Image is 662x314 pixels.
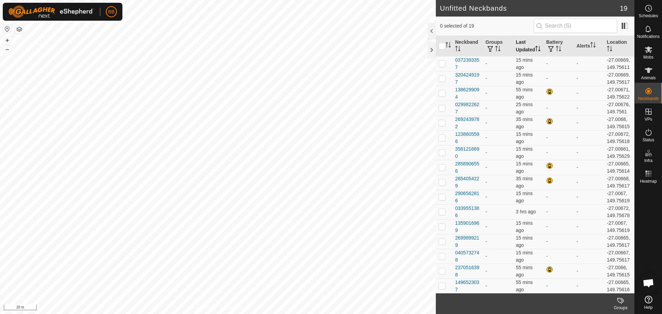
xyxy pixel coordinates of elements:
[607,47,612,52] p-sorticon: Activate to sort
[644,117,652,121] span: VPs
[455,175,480,190] div: 2854054229
[604,234,634,249] td: -27.00665, 149.75617
[483,264,513,278] td: -
[574,204,604,219] td: -
[604,145,634,160] td: -27.00661, 149.75629
[638,273,659,293] a: Open chat
[445,43,451,49] p-sorticon: Activate to sort
[455,145,480,160] div: 3581216690
[516,176,533,189] span: 29 Aug 2025, 12:01 pm
[516,235,533,248] span: 29 Aug 2025, 12:21 pm
[604,204,634,219] td: -27.00672, 149.75678
[516,191,533,203] span: 29 Aug 2025, 12:21 pm
[225,305,245,311] a: Contact Us
[574,249,604,264] td: -
[640,179,657,183] span: Heatmap
[455,47,461,52] p-sorticon: Activate to sort
[543,101,574,115] td: -
[604,56,634,71] td: -27.00669, 149.75611
[604,190,634,204] td: -27.0067, 149.75619
[483,130,513,145] td: -
[641,76,656,80] span: Animals
[440,22,534,30] span: 0 selected of 19
[604,101,634,115] td: -27.00676, 149.7561
[604,160,634,175] td: -27.00665, 149.75614
[635,293,662,312] a: Help
[191,305,217,311] a: Privacy Policy
[556,47,561,52] p-sorticon: Activate to sort
[516,209,536,214] span: 29 Aug 2025, 9:21 am
[574,71,604,86] td: -
[604,278,634,293] td: -27.00665, 149.75616
[455,71,480,86] div: 3204249197
[604,249,634,264] td: -27.00667, 149.75617
[455,101,480,115] div: 0299822627
[516,117,533,129] span: 29 Aug 2025, 12:01 pm
[452,36,483,57] th: Neckband
[574,56,604,71] td: -
[516,57,533,70] span: 29 Aug 2025, 12:21 pm
[534,19,617,33] input: Search (S)
[574,130,604,145] td: -
[543,145,574,160] td: -
[637,34,660,39] span: Notifications
[516,161,533,174] span: 29 Aug 2025, 12:21 pm
[455,220,480,234] div: 1359016969
[543,219,574,234] td: -
[483,160,513,175] td: -
[516,265,533,277] span: 29 Aug 2025, 11:41 am
[516,220,533,233] span: 29 Aug 2025, 12:21 pm
[543,36,574,57] th: Battery
[543,204,574,219] td: -
[483,278,513,293] td: -
[604,71,634,86] td: -27.00669, 149.75617
[644,159,652,163] span: Infra
[15,25,23,33] button: Map Layers
[516,146,533,159] span: 29 Aug 2025, 12:21 pm
[3,36,11,44] button: +
[513,36,543,57] th: Last Updated
[643,55,653,59] span: Mobs
[543,190,574,204] td: -
[495,47,501,52] p-sorticon: Activate to sort
[604,86,634,101] td: -27.00671, 149.75622
[543,71,574,86] td: -
[455,249,480,264] div: 0405732748
[516,102,533,114] span: 29 Aug 2025, 12:11 pm
[574,115,604,130] td: -
[604,130,634,145] td: -27.00672, 149.75618
[455,86,480,101] div: 1386299094
[604,115,634,130] td: -27.0068, 149.75615
[543,278,574,293] td: -
[620,3,628,13] span: 19
[483,219,513,234] td: -
[516,87,533,100] span: 29 Aug 2025, 11:41 am
[543,234,574,249] td: -
[455,264,480,278] div: 2370516398
[483,71,513,86] td: -
[483,115,513,130] td: -
[483,101,513,115] td: -
[455,57,480,71] div: 0372393357
[483,145,513,160] td: -
[516,250,533,263] span: 29 Aug 2025, 12:21 pm
[574,86,604,101] td: -
[543,56,574,71] td: -
[642,138,654,142] span: Status
[8,6,94,18] img: Gallagher Logo
[644,305,653,310] span: Help
[455,116,480,130] div: 2692439782
[455,234,480,249] div: 2699899219
[455,205,480,219] div: 0339551386
[574,190,604,204] td: -
[440,4,620,12] h2: Unfitted Neckbands
[574,278,604,293] td: -
[604,36,634,57] th: Location
[574,160,604,175] td: -
[455,190,480,204] div: 2906562816
[574,264,604,278] td: -
[607,305,634,311] div: Groups
[516,72,533,85] span: 29 Aug 2025, 12:21 pm
[516,280,533,292] span: 29 Aug 2025, 11:41 am
[604,219,634,234] td: -27.0067, 149.75619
